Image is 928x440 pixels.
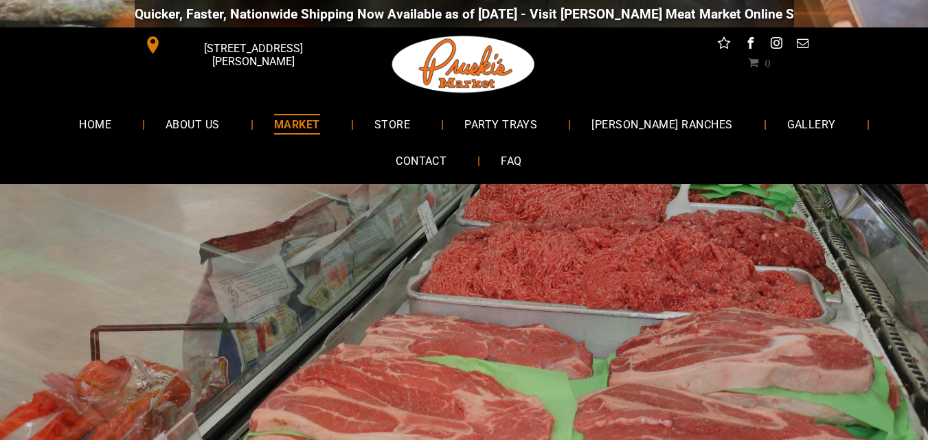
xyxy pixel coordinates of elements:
[571,106,753,142] a: [PERSON_NAME] RANCHES
[480,143,542,179] a: FAQ
[793,34,811,56] a: email
[58,106,132,142] a: HOME
[164,35,341,75] span: [STREET_ADDRESS][PERSON_NAME]
[715,34,733,56] a: Social network
[765,57,770,68] span: 0
[389,27,538,102] img: Pruski-s+Market+HQ+Logo2-1920w.png
[253,106,341,142] a: MARKET
[375,143,467,179] a: CONTACT
[741,34,759,56] a: facebook
[767,34,785,56] a: instagram
[767,106,857,142] a: GALLERY
[444,106,558,142] a: PARTY TRAYS
[145,106,240,142] a: ABOUT US
[354,106,431,142] a: STORE
[135,34,345,56] a: [STREET_ADDRESS][PERSON_NAME]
